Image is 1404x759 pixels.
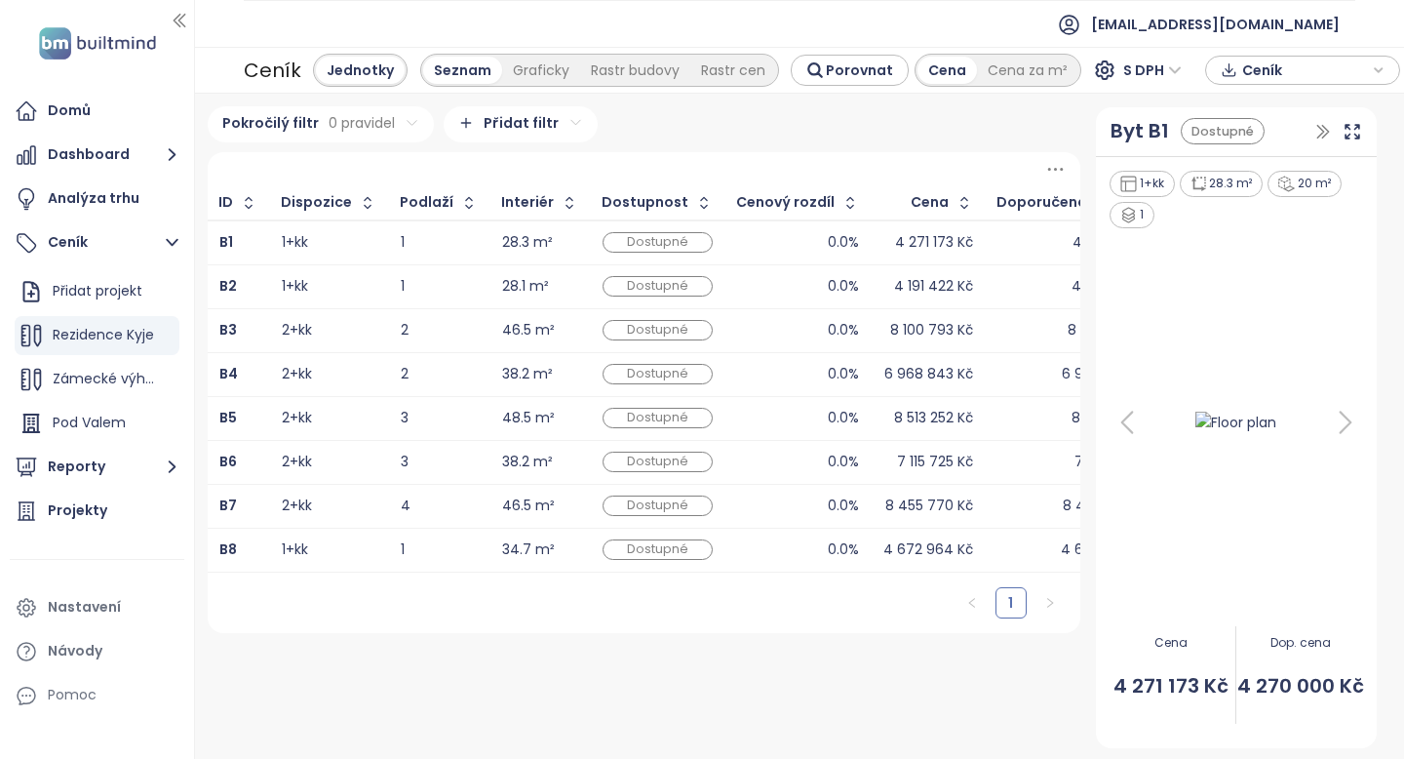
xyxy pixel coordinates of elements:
[15,404,179,443] div: Pod Valem
[219,236,233,249] a: B1
[897,456,973,468] div: 7 115 725 Kč
[10,92,184,131] a: Domů
[502,236,553,249] div: 28.3 m²
[219,456,237,468] a: B6
[956,587,988,619] button: left
[966,597,978,609] span: left
[282,412,312,424] div: 2+kk
[894,412,973,424] div: 8 513 252 Kč
[602,196,688,209] div: Dostupnost
[502,280,549,293] div: 28.1 m²
[1110,171,1175,197] div: 1+kk
[502,368,553,380] div: 38.2 m²
[828,368,859,380] div: 0.0%
[401,368,478,380] div: 2
[1181,118,1265,144] div: Dostupné
[828,324,859,337] div: 0.0%
[826,60,893,81] span: Porovnat
[219,543,237,556] a: B8
[502,456,553,468] div: 38.2 m²
[48,499,107,523] div: Projekty
[1044,597,1056,609] span: right
[219,368,238,380] a: B4
[1072,236,1150,249] div: 4 271 173 Kč
[423,57,502,84] div: Seznam
[401,236,478,249] div: 1
[219,539,237,559] b: B8
[48,595,121,619] div: Nastavení
[282,543,308,556] div: 1+kk
[219,324,237,337] a: B3
[911,196,949,209] div: Cena
[996,196,1126,209] div: Doporučená cena
[281,196,352,209] div: Dispozice
[894,280,973,293] div: 4 191 422 Kč
[1110,202,1154,228] div: 1
[1180,171,1264,197] div: 28.3 m²
[603,320,713,340] div: Dostupné
[884,368,973,380] div: 6 968 843 Kč
[1174,406,1298,439] img: Floor plan
[10,448,184,487] button: Reporty
[401,412,478,424] div: 3
[282,499,312,512] div: 2+kk
[219,276,237,296] b: B2
[1236,671,1364,701] span: 4 270 000 Kč
[1267,171,1342,197] div: 20 m²
[401,499,478,512] div: 4
[282,368,312,380] div: 2+kk
[603,496,713,516] div: Dostupné
[828,499,859,512] div: 0.0%
[603,539,713,560] div: Dostupné
[53,369,185,388] span: Zámecké výhledy 2
[736,196,835,209] div: Cenový rozdíl
[48,99,91,123] div: Domů
[53,325,154,344] span: Rezidence Kyje
[10,136,184,175] button: Dashboard
[883,543,973,556] div: 4 672 964 Kč
[1108,671,1235,701] span: 4 271 173 Kč
[791,55,909,86] button: Porovnat
[244,53,301,88] div: Ceník
[10,180,184,219] a: Analýza trhu
[502,543,555,556] div: 34.7 m²
[219,364,238,383] b: B4
[996,588,1026,618] a: 1
[33,23,162,63] img: logo
[10,632,184,671] a: Návody
[400,196,453,209] div: Podlaží
[218,196,233,209] div: ID
[603,452,713,472] div: Dostupné
[10,492,184,531] a: Projekty
[48,639,102,663] div: Návody
[1061,543,1150,556] div: 4 672 964 Kč
[1072,280,1150,293] div: 4 191 422 Kč
[1072,412,1150,424] div: 8 513 252 Kč
[956,587,988,619] li: Předchozí strana
[282,236,308,249] div: 1+kk
[316,57,405,84] div: Jednotky
[48,683,97,707] div: Pomoc
[690,57,776,84] div: Rastr cen
[219,320,237,340] b: B3
[1111,116,1169,146] a: Byt B1
[603,232,713,253] div: Dostupné
[48,186,139,211] div: Analýza trhu
[208,106,434,142] div: Pokročilý filtr
[995,587,1027,619] li: 1
[219,412,237,424] a: B5
[401,456,478,468] div: 3
[282,324,312,337] div: 2+kk
[885,499,973,512] div: 8 455 770 Kč
[53,413,126,432] span: Pod Valem
[329,112,395,134] span: 0 pravidel
[219,232,233,252] b: B1
[977,57,1078,84] div: Cena za m²
[1062,368,1150,380] div: 6 968 843 Kč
